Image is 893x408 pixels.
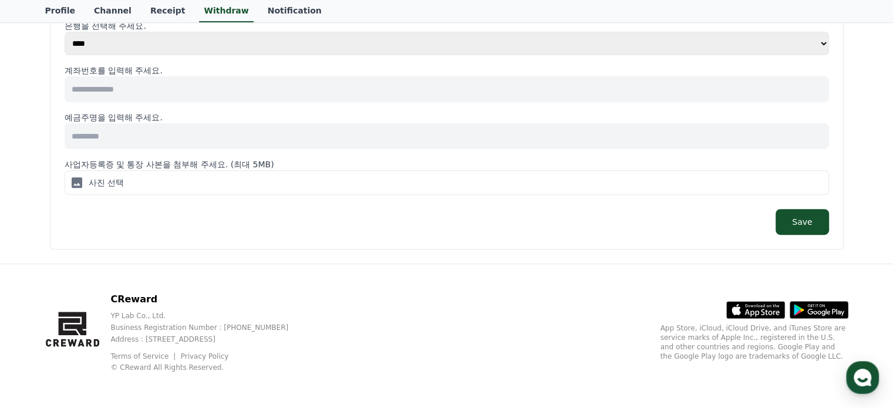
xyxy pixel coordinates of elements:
[65,20,829,32] p: 은행을 선택해 주세요.
[97,329,132,338] span: Messages
[65,112,829,123] p: 예금주명을 입력해 주세요.
[181,352,229,360] a: Privacy Policy
[776,209,828,235] button: Save
[110,363,307,372] p: © CReward All Rights Reserved.
[151,311,225,340] a: Settings
[89,177,124,188] p: 사진 선택
[77,311,151,340] a: Messages
[661,323,848,361] p: App Store, iCloud, iCloud Drive, and iTunes Store are service marks of Apple Inc., registered in ...
[65,65,829,76] p: 계좌번호를 입력해 주세요.
[110,311,307,321] p: YP Lab Co., Ltd.
[110,323,307,332] p: Business Registration Number : [PHONE_NUMBER]
[110,335,307,344] p: Address : [STREET_ADDRESS]
[174,328,203,338] span: Settings
[65,159,829,170] p: 사업자등록증 및 통장 사본을 첨부해 주세요. (최대 5MB)
[4,311,77,340] a: Home
[110,292,307,306] p: CReward
[30,328,50,338] span: Home
[110,352,177,360] a: Terms of Service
